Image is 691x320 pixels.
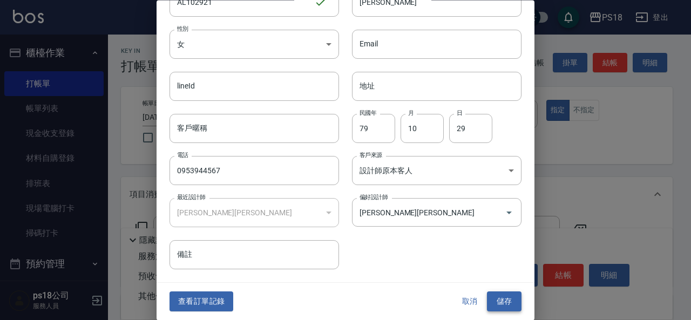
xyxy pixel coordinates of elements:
[452,292,487,312] button: 取消
[360,109,376,117] label: 民國年
[457,109,462,117] label: 日
[352,156,521,186] div: 設計師原本客人
[177,152,188,160] label: 電話
[487,292,521,312] button: 儲存
[170,199,339,228] div: [PERSON_NAME][PERSON_NAME]
[177,194,205,202] label: 最近設計師
[170,30,339,59] div: 女
[500,204,518,221] button: Open
[170,292,233,312] button: 查看訂單記錄
[177,25,188,33] label: 性別
[360,194,388,202] label: 偏好設計師
[360,152,382,160] label: 客戶來源
[408,109,414,117] label: 月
